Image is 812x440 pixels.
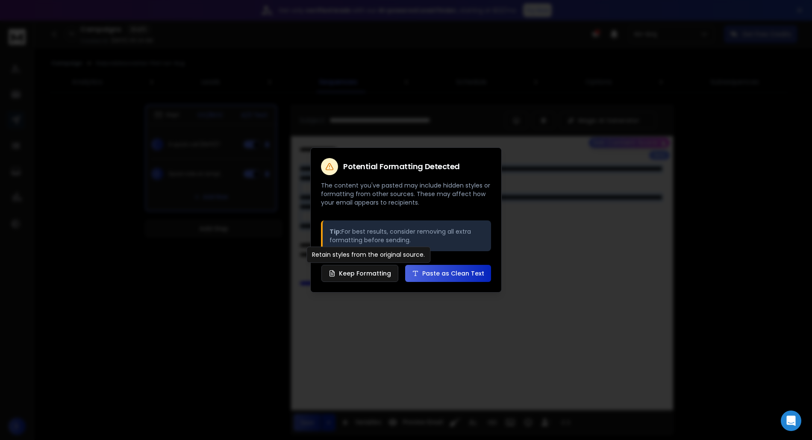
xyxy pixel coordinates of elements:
h2: Potential Formatting Detected [343,163,460,170]
p: For best results, consider removing all extra formatting before sending. [330,227,484,244]
button: Keep Formatting [321,265,398,282]
p: The content you've pasted may include hidden styles or formatting from other sources. These may a... [321,181,491,207]
strong: Tip: [330,227,341,236]
div: Retain styles from the original source. [306,246,430,263]
button: Paste as Clean Text [405,265,491,282]
div: Open Intercom Messenger [781,411,801,431]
